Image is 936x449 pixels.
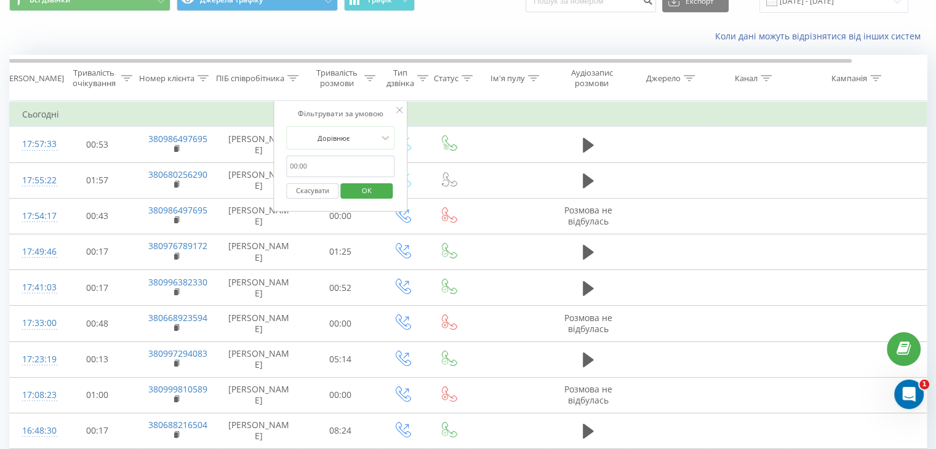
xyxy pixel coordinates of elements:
[302,306,379,341] td: 00:00
[59,162,136,198] td: 01:57
[148,419,207,431] a: 380688216504
[302,377,379,413] td: 00:00
[216,162,302,198] td: [PERSON_NAME]
[313,68,361,89] div: Тривалість розмови
[22,311,47,335] div: 17:33:00
[286,183,338,199] button: Скасувати
[70,68,118,89] div: Тривалість очікування
[22,348,47,372] div: 17:23:19
[564,204,612,227] span: Розмова не відбулась
[302,198,379,234] td: 00:00
[59,270,136,306] td: 00:17
[148,169,207,180] a: 380680256290
[715,30,927,42] a: Коли дані можуть відрізнятися вiд інших систем
[386,68,414,89] div: Тип дзвінка
[564,312,612,335] span: Розмова не відбулась
[148,312,207,324] a: 380668923594
[894,379,924,409] iframe: Intercom live chat
[302,341,379,377] td: 05:14
[59,234,136,269] td: 00:17
[434,73,458,84] div: Статус
[216,413,302,448] td: [PERSON_NAME]
[22,204,47,228] div: 17:54:17
[148,276,207,288] a: 380996382330
[216,127,302,162] td: [PERSON_NAME]
[350,181,384,200] span: OK
[216,270,302,306] td: [PERSON_NAME]
[22,240,47,264] div: 17:49:46
[22,419,47,443] div: 16:48:30
[286,156,394,177] input: 00:00
[148,240,207,252] a: 380976789172
[22,169,47,193] div: 17:55:22
[490,73,525,84] div: Ім'я пулу
[302,413,379,448] td: 08:24
[22,132,47,156] div: 17:57:33
[831,73,867,84] div: Кампанія
[735,73,758,84] div: Канал
[216,73,284,84] div: ПІБ співробітника
[216,234,302,269] td: [PERSON_NAME]
[286,108,394,120] div: Фільтрувати за умовою
[148,383,207,395] a: 380999810589
[59,341,136,377] td: 00:13
[59,377,136,413] td: 01:00
[139,73,194,84] div: Номер клієнта
[148,204,207,216] a: 380986497695
[216,306,302,341] td: [PERSON_NAME]
[59,198,136,234] td: 00:43
[302,270,379,306] td: 00:52
[562,68,622,89] div: Аудіозапис розмови
[340,183,393,199] button: OK
[216,341,302,377] td: [PERSON_NAME]
[646,73,681,84] div: Джерело
[59,413,136,448] td: 00:17
[59,127,136,162] td: 00:53
[564,383,612,406] span: Розмова не відбулась
[2,73,64,84] div: [PERSON_NAME]
[22,383,47,407] div: 17:08:23
[22,276,47,300] div: 17:41:03
[216,198,302,234] td: [PERSON_NAME]
[59,306,136,341] td: 00:48
[148,348,207,359] a: 380997294083
[216,377,302,413] td: [PERSON_NAME]
[919,379,929,389] span: 1
[148,133,207,145] a: 380986497695
[302,234,379,269] td: 01:25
